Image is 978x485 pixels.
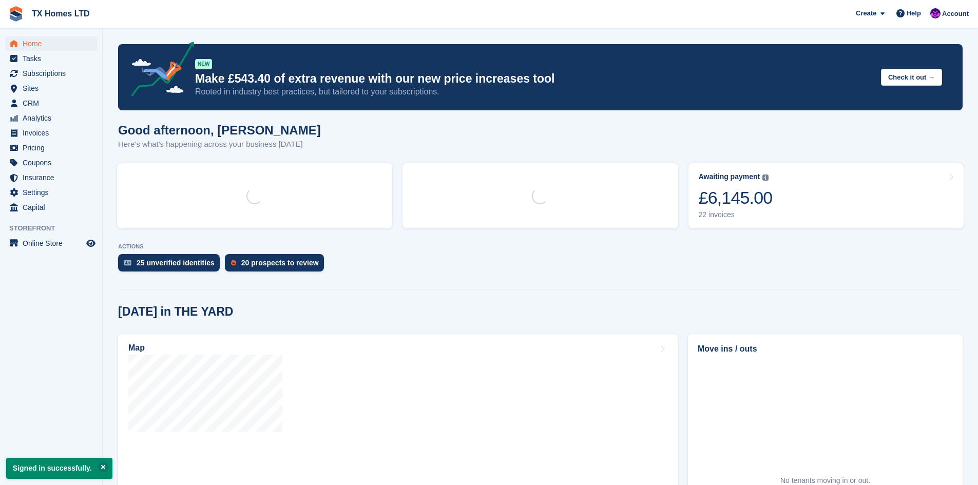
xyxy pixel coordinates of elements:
[23,236,84,250] span: Online Store
[85,237,97,249] a: Preview store
[5,66,97,81] a: menu
[23,141,84,155] span: Pricing
[118,123,321,137] h1: Good afternoon, [PERSON_NAME]
[5,141,97,155] a: menu
[907,8,921,18] span: Help
[5,185,97,200] a: menu
[225,254,329,277] a: 20 prospects to review
[699,187,773,208] div: £6,145.00
[28,5,94,22] a: TX Homes LTD
[118,305,233,319] h2: [DATE] in THE YARD
[23,51,84,66] span: Tasks
[23,185,84,200] span: Settings
[118,243,963,250] p: ACTIONS
[231,260,236,266] img: prospect-51fa495bee0391a8d652442698ab0144808aea92771e9ea1ae160a38d050c398.svg
[195,71,873,86] p: Make £543.40 of extra revenue with our new price increases tool
[23,126,84,140] span: Invoices
[881,69,942,86] button: Check it out →
[699,172,760,181] div: Awaiting payment
[942,9,969,19] span: Account
[23,36,84,51] span: Home
[241,259,319,267] div: 20 prospects to review
[9,223,102,234] span: Storefront
[698,343,953,355] h2: Move ins / outs
[5,126,97,140] a: menu
[5,81,97,95] a: menu
[195,59,212,69] div: NEW
[688,163,964,228] a: Awaiting payment £6,145.00 22 invoices
[23,96,84,110] span: CRM
[5,170,97,185] a: menu
[124,260,131,266] img: verify_identity-adf6edd0f0f0b5bbfe63781bf79b02c33cf7c696d77639b501bdc392416b5a36.svg
[5,200,97,215] a: menu
[118,139,321,150] p: Here's what's happening across your business [DATE]
[930,8,941,18] img: Neil Riddell
[23,170,84,185] span: Insurance
[23,156,84,170] span: Coupons
[762,174,769,181] img: icon-info-grey-7440780725fd019a000dd9b08b2336e03edf1995a4989e88bcd33f0948082b44.svg
[6,458,112,479] p: Signed in successfully.
[23,81,84,95] span: Sites
[195,86,873,98] p: Rooted in industry best practices, but tailored to your subscriptions.
[23,66,84,81] span: Subscriptions
[856,8,876,18] span: Create
[5,111,97,125] a: menu
[118,254,225,277] a: 25 unverified identities
[23,111,84,125] span: Analytics
[5,236,97,250] a: menu
[5,36,97,51] a: menu
[128,343,145,353] h2: Map
[137,259,215,267] div: 25 unverified identities
[8,6,24,22] img: stora-icon-8386f47178a22dfd0bd8f6a31ec36ba5ce8667c1dd55bd0f319d3a0aa187defe.svg
[5,96,97,110] a: menu
[699,210,773,219] div: 22 invoices
[23,200,84,215] span: Capital
[5,51,97,66] a: menu
[123,42,195,100] img: price-adjustments-announcement-icon-8257ccfd72463d97f412b2fc003d46551f7dbcb40ab6d574587a9cd5c0d94...
[5,156,97,170] a: menu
